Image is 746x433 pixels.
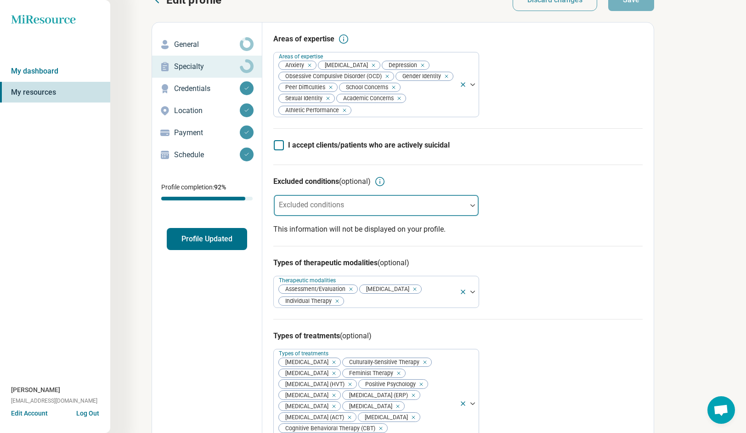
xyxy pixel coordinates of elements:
[152,56,262,78] a: Specialty
[279,72,384,81] span: Obsessive Compulsive Disorder (OCD)
[279,350,330,357] label: Types of treatments
[279,297,334,306] span: Individual Therapy
[273,224,643,235] p: This information will not be displayed on your profile.
[279,94,325,103] span: Sexual Identity
[11,385,60,395] span: [PERSON_NAME]
[279,424,378,433] span: Cognitive Behavioral Therapy (CBT)
[288,141,450,149] span: I accept clients/patients who are actively suicidal
[152,34,262,56] a: General
[279,358,331,367] span: [MEDICAL_DATA]
[343,369,396,378] span: Feminist Therapy
[279,402,331,410] span: [MEDICAL_DATA]
[359,380,418,388] span: Positive Psychology
[279,277,338,284] label: Therapeutic modalities
[273,176,371,187] h3: Excluded conditions
[152,144,262,166] a: Schedule
[378,258,409,267] span: (optional)
[279,391,331,399] span: [MEDICAL_DATA]
[174,83,240,94] p: Credentials
[174,127,240,138] p: Payment
[337,94,396,103] span: Academic Concerns
[174,61,240,72] p: Specialty
[279,106,342,115] span: Athletic Performance
[318,61,371,70] span: [MEDICAL_DATA]
[11,409,48,418] button: Edit Account
[343,358,422,367] span: Culturally-Sensitive Therapy
[343,391,411,399] span: [MEDICAL_DATA] (ERP)
[396,72,444,81] span: Gender Identity
[279,83,328,92] span: Peer Difficulties
[343,402,395,410] span: [MEDICAL_DATA]
[152,78,262,100] a: Credentials
[340,331,372,340] span: (optional)
[167,228,247,250] button: Profile Updated
[339,83,391,92] span: School Concerns
[161,197,253,200] div: Profile completion
[279,285,348,294] span: Assessment/Evaluation
[273,34,334,45] h3: Areas of expertise
[76,409,99,416] button: Log Out
[279,53,325,60] label: Areas of expertise
[273,330,643,342] h3: Types of treatments
[152,122,262,144] a: Payment
[214,183,226,191] span: 92 %
[174,149,240,160] p: Schedule
[174,39,240,50] p: General
[11,397,97,405] span: [EMAIL_ADDRESS][DOMAIN_NAME]
[279,61,307,70] span: Anxiety
[174,105,240,116] p: Location
[339,177,371,186] span: (optional)
[273,257,643,268] h3: Types of therapeutic modalities
[152,100,262,122] a: Location
[707,396,735,424] div: Open chat
[152,177,262,206] div: Profile completion:
[382,61,420,70] span: Depression
[279,200,344,209] label: Excluded conditions
[279,380,347,388] span: [MEDICAL_DATA] (HVT)
[358,413,411,422] span: [MEDICAL_DATA]
[360,285,412,294] span: [MEDICAL_DATA]
[279,413,347,422] span: [MEDICAL_DATA] (ACT)
[279,369,331,378] span: [MEDICAL_DATA]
